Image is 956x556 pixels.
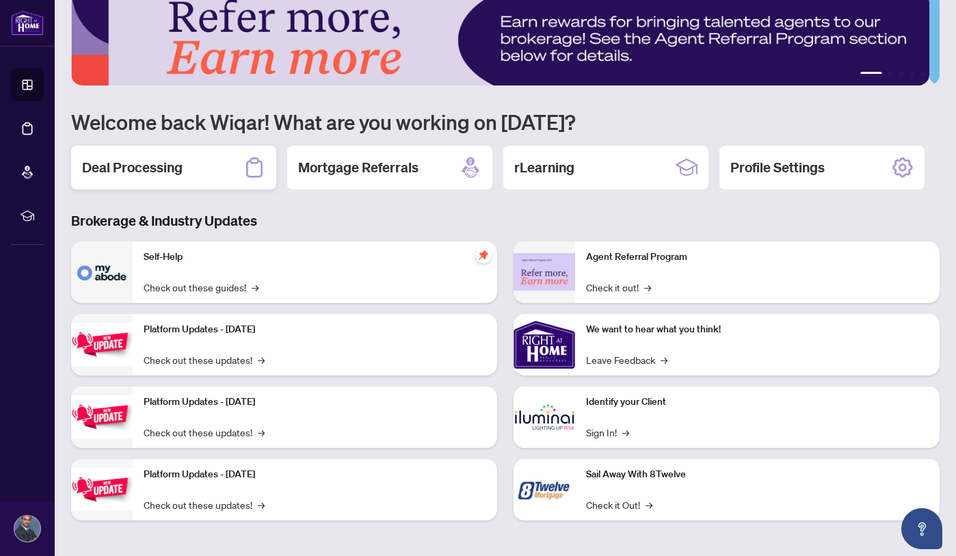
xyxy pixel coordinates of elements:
[920,72,926,77] button: 5
[475,247,492,263] span: pushpin
[586,250,929,265] p: Agent Referral Program
[514,459,575,520] img: Sail Away With 8Twelve
[622,425,629,440] span: →
[644,280,651,295] span: →
[298,158,419,177] h2: Mortgage Referrals
[252,280,258,295] span: →
[860,72,882,77] button: 1
[258,425,265,440] span: →
[144,352,265,367] a: Check out these updates!→
[586,425,629,440] a: Sign In!→
[71,241,133,303] img: Self-Help
[144,322,486,337] p: Platform Updates - [DATE]
[144,497,265,512] a: Check out these updates!→
[71,109,940,135] h1: Welcome back Wiqar! What are you working on [DATE]?
[586,280,651,295] a: Check it out!→
[71,395,133,438] img: Platform Updates - July 8, 2025
[730,158,825,177] h2: Profile Settings
[514,314,575,375] img: We want to hear what you think!
[144,250,486,265] p: Self-Help
[144,280,258,295] a: Check out these guides!→
[82,158,183,177] h2: Deal Processing
[144,425,265,440] a: Check out these updates!→
[901,508,942,549] button: Open asap
[586,352,667,367] a: Leave Feedback→
[514,253,575,291] img: Agent Referral Program
[586,322,929,337] p: We want to hear what you think!
[71,468,133,511] img: Platform Updates - June 23, 2025
[586,395,929,410] p: Identify your Client
[899,72,904,77] button: 3
[11,10,44,36] img: logo
[258,497,265,512] span: →
[586,467,929,482] p: Sail Away With 8Twelve
[514,158,574,177] h2: rLearning
[661,352,667,367] span: →
[144,395,486,410] p: Platform Updates - [DATE]
[71,323,133,366] img: Platform Updates - July 21, 2025
[258,352,265,367] span: →
[514,386,575,448] img: Identify your Client
[888,72,893,77] button: 2
[909,72,915,77] button: 4
[144,467,486,482] p: Platform Updates - [DATE]
[586,497,652,512] a: Check it Out!→
[14,516,40,542] img: Profile Icon
[646,497,652,512] span: →
[71,211,940,230] h3: Brokerage & Industry Updates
